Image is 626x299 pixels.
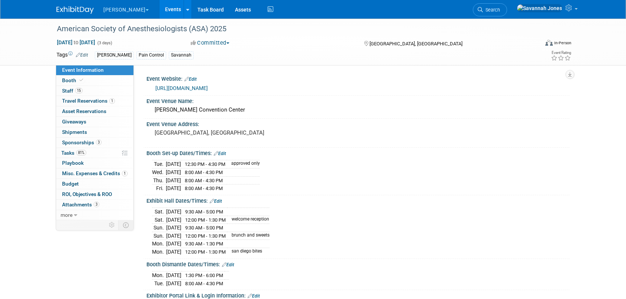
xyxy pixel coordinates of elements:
[62,129,87,135] span: Shipments
[146,259,569,269] div: Booth Dismantle Dates/Times:
[545,40,553,46] img: Format-Inperson.png
[119,220,134,230] td: Toggle Event Tabs
[517,4,562,12] img: Savannah Jones
[152,160,166,168] td: Tue.
[62,98,115,104] span: Travel Reservations
[166,224,181,232] td: [DATE]
[62,181,79,187] span: Budget
[185,249,226,255] span: 12:00 PM - 1:30 PM
[185,186,223,191] span: 8:00 AM - 4:30 PM
[122,171,128,176] span: 1
[152,168,166,177] td: Wed.
[56,127,133,137] a: Shipments
[56,210,133,220] a: more
[166,184,181,192] td: [DATE]
[185,209,223,215] span: 9:30 AM - 5:00 PM
[188,39,232,47] button: Committed
[152,232,166,240] td: Sun.
[80,78,83,82] i: Booth reservation complete
[62,77,85,83] span: Booth
[56,96,133,106] a: Travel Reservations1
[62,170,128,176] span: Misc. Expenses & Credits
[152,240,166,248] td: Mon.
[166,216,181,224] td: [DATE]
[185,170,223,175] span: 8:00 AM - 4:30 PM
[136,51,166,59] div: Pain Control
[56,148,133,158] a: Tasks81%
[56,106,133,116] a: Asset Reservations
[166,271,181,280] td: [DATE]
[169,51,194,59] div: Savannah
[62,119,86,125] span: Giveaways
[166,176,181,184] td: [DATE]
[152,184,166,192] td: Fri.
[483,7,500,13] span: Search
[62,108,106,114] span: Asset Reservations
[473,3,507,16] a: Search
[166,208,181,216] td: [DATE]
[94,202,99,207] span: 3
[166,279,181,287] td: [DATE]
[166,160,181,168] td: [DATE]
[227,216,270,224] td: welcome reception
[56,158,133,168] a: Playbook
[61,212,72,218] span: more
[62,191,112,197] span: ROI, Objectives & ROO
[227,160,260,168] td: approved only
[370,41,462,46] span: [GEOGRAPHIC_DATA], [GEOGRAPHIC_DATA]
[57,39,96,46] span: [DATE] [DATE]
[152,176,166,184] td: Thu.
[185,273,223,278] span: 1:30 PM - 6:00 PM
[146,148,569,157] div: Booth Set-up Dates/Times:
[554,40,571,46] div: In-Person
[54,22,527,36] div: American Society of Anesthesiologists (ASA) 2025
[56,117,133,127] a: Giveaways
[155,85,208,91] a: [URL][DOMAIN_NAME]
[227,248,270,256] td: san diego bites
[56,65,133,75] a: Event Information
[185,241,223,247] span: 9:30 AM - 1:30 PM
[62,139,101,145] span: Sponsorships
[62,202,99,208] span: Attachments
[56,179,133,189] a: Budget
[72,39,80,45] span: to
[56,86,133,96] a: Staff15
[166,248,181,256] td: [DATE]
[146,119,569,128] div: Event Venue Address:
[56,168,133,179] a: Misc. Expenses & Credits1
[166,232,181,240] td: [DATE]
[185,178,223,183] span: 8:00 AM - 4:30 PM
[109,98,115,104] span: 1
[62,160,84,166] span: Playbook
[76,150,86,155] span: 81%
[185,217,226,223] span: 12:00 PM - 1:30 PM
[146,195,569,205] div: Exhibit Hall Dates/Times:
[152,216,166,224] td: Sat.
[152,248,166,256] td: Mon.
[56,200,133,210] a: Attachments3
[185,281,223,286] span: 8:00 AM - 4:30 PM
[97,41,112,45] span: (3 days)
[56,189,133,199] a: ROI, Objectives & ROO
[152,271,166,280] td: Mon.
[57,51,88,60] td: Tags
[95,51,134,59] div: [PERSON_NAME]
[76,52,88,58] a: Edit
[185,161,225,167] span: 12:30 PM - 4:30 PM
[166,168,181,177] td: [DATE]
[152,208,166,216] td: Sat.
[96,139,101,145] span: 3
[57,6,94,14] img: ExhibitDay
[75,88,83,93] span: 15
[62,88,83,94] span: Staff
[152,224,166,232] td: Sun.
[185,225,223,231] span: 9:30 AM - 5:00 PM
[184,77,197,82] a: Edit
[56,138,133,148] a: Sponsorships3
[227,232,270,240] td: brunch and sweets
[185,233,226,239] span: 12:00 PM - 1:30 PM
[248,293,260,299] a: Edit
[56,75,133,86] a: Booth
[222,262,234,267] a: Edit
[152,279,166,287] td: Tue.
